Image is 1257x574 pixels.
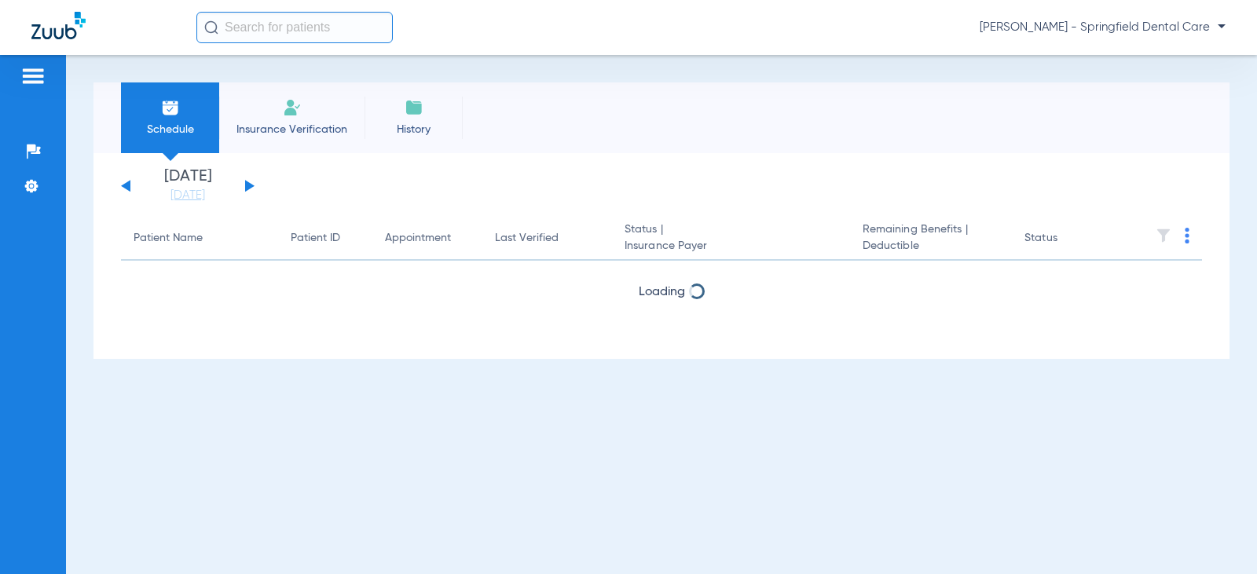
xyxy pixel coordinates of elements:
th: Status | [612,217,850,261]
img: Zuub Logo [31,12,86,39]
span: Insurance Payer [625,238,837,254]
span: Deductible [863,238,999,254]
div: Appointment [385,230,451,247]
img: hamburger-icon [20,67,46,86]
li: [DATE] [141,169,235,203]
img: Search Icon [204,20,218,35]
span: [PERSON_NAME] - Springfield Dental Care [980,20,1226,35]
span: Loading [639,286,685,298]
img: History [405,98,423,117]
img: group-dot-blue.svg [1185,228,1189,243]
th: Status [1012,217,1118,261]
div: Patient Name [134,230,266,247]
div: Appointment [385,230,470,247]
img: Schedule [161,98,180,117]
div: Last Verified [495,230,559,247]
div: Patient ID [291,230,360,247]
div: Patient ID [291,230,340,247]
div: Patient Name [134,230,203,247]
a: [DATE] [141,188,235,203]
span: Schedule [133,122,207,137]
span: Insurance Verification [231,122,353,137]
img: Manual Insurance Verification [283,98,302,117]
span: History [376,122,451,137]
th: Remaining Benefits | [850,217,1012,261]
input: Search for patients [196,12,393,43]
div: Last Verified [495,230,599,247]
img: filter.svg [1156,228,1171,243]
